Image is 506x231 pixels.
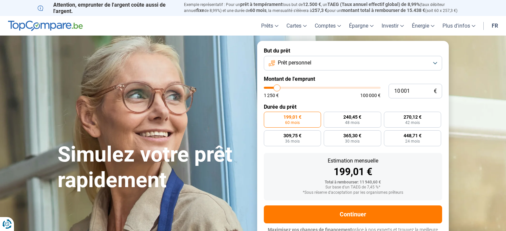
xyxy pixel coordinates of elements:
[282,16,311,36] a: Cartes
[283,133,301,138] span: 309,75 €
[341,8,425,13] span: montant total à rembourser de 15.438 €
[264,48,442,54] label: But du prêt
[312,8,327,13] span: 257,3 €
[269,158,437,164] div: Estimation mensuelle
[264,205,442,223] button: Continuer
[38,2,176,14] p: Attention, emprunter de l'argent coûte aussi de l'argent.
[278,59,311,66] span: Prêt personnel
[240,2,282,7] span: prêt à tempérament
[250,8,266,13] span: 60 mois
[345,16,378,36] a: Épargne
[405,139,420,143] span: 24 mois
[8,21,83,31] img: TopCompare
[311,16,345,36] a: Comptes
[58,142,249,193] h1: Simulez votre prêt rapidement
[404,115,422,119] span: 270,12 €
[405,121,420,125] span: 42 mois
[196,8,204,13] span: fixe
[345,139,360,143] span: 30 mois
[360,93,381,98] span: 100 000 €
[343,133,361,138] span: 365,30 €
[269,167,437,177] div: 199,01 €
[345,121,360,125] span: 48 mois
[269,190,437,195] div: *Sous réserve d'acceptation par les organismes prêteurs
[269,180,437,185] div: Total à rembourser: 11 940,60 €
[285,139,300,143] span: 36 mois
[184,2,469,14] p: Exemple représentatif : Pour un tous but de , un (taux débiteur annuel de 8,99%) et une durée de ...
[264,76,442,82] label: Montant de l'emprunt
[257,16,282,36] a: Prêts
[404,133,422,138] span: 448,71 €
[283,115,301,119] span: 199,01 €
[488,16,502,36] a: fr
[264,104,442,110] label: Durée du prêt
[269,185,437,190] div: Sur base d'un TAEG de 7,45 %*
[303,2,321,7] span: 12.500 €
[408,16,438,36] a: Énergie
[264,93,279,98] span: 1 250 €
[264,56,442,70] button: Prêt personnel
[378,16,408,36] a: Investir
[438,16,479,36] a: Plus d'infos
[285,121,300,125] span: 60 mois
[343,115,361,119] span: 240,45 €
[434,88,437,94] span: €
[327,2,420,7] span: TAEG (Taux annuel effectif global) de 8,99%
